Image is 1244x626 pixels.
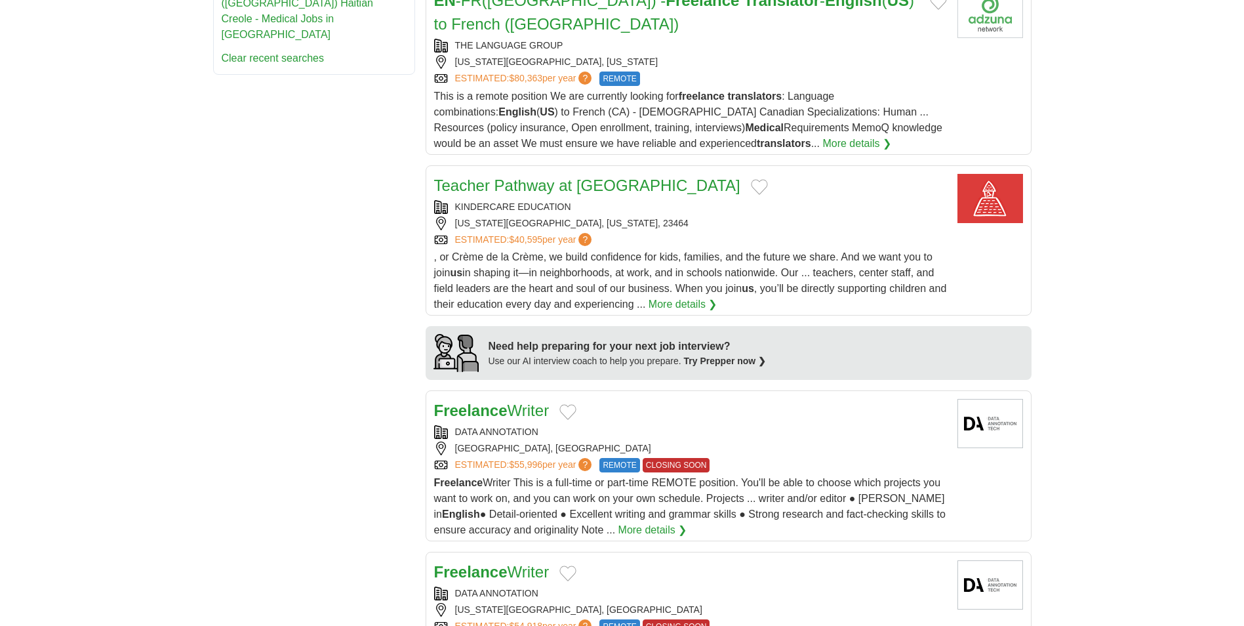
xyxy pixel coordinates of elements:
span: ? [578,72,592,85]
a: ESTIMATED:$80,363per year? [455,72,595,86]
strong: US [540,106,554,117]
strong: freelance [679,91,725,102]
button: Add to favorite jobs [559,566,576,581]
span: ? [578,233,592,246]
a: FreelanceWriter [434,563,550,581]
strong: Freelance [434,563,508,581]
a: KINDERCARE EDUCATION [455,201,571,212]
div: THE LANGUAGE GROUP [434,39,947,52]
a: FreelanceWriter [434,402,550,419]
img: Company logo [957,399,1023,448]
span: This is a remote position We are currently looking for : Language combinations: ( ) to French (CA... [434,91,942,149]
div: DATA ANNOTATION [434,425,947,439]
strong: English [442,509,480,520]
a: ESTIMATED:$40,595per year? [455,233,595,247]
span: CLOSING SOON [643,458,710,472]
img: KinderCare Education logo [957,174,1023,223]
a: ESTIMATED:$55,996per year? [455,458,595,472]
a: More details ❯ [649,297,717,312]
span: , or Crème de la Crème, we build confidence for kids, families, and the future we share. And we w... [434,251,947,310]
span: REMOTE [599,72,639,86]
a: Clear recent searches [222,52,325,64]
div: [GEOGRAPHIC_DATA], [GEOGRAPHIC_DATA] [434,442,947,455]
strong: Freelance [434,402,508,419]
a: Teacher Pathway at [GEOGRAPHIC_DATA] [434,177,740,194]
span: $80,363 [509,73,542,83]
div: DATA ANNOTATION [434,587,947,600]
span: $55,996 [509,459,542,470]
div: [US_STATE][GEOGRAPHIC_DATA], [US_STATE] [434,55,947,69]
div: Need help preparing for your next job interview? [489,339,767,354]
span: ? [578,458,592,471]
a: Try Prepper now ❯ [684,356,767,366]
img: Company logo [957,560,1023,610]
a: More details ❯ [618,522,687,538]
strong: us [450,267,462,278]
div: [US_STATE][GEOGRAPHIC_DATA], [US_STATE], 23464 [434,217,947,230]
strong: Medical [745,122,784,133]
button: Add to favorite jobs [751,179,768,195]
strong: Freelance [434,477,483,488]
div: [US_STATE][GEOGRAPHIC_DATA], [GEOGRAPHIC_DATA] [434,603,947,617]
span: Writer This is a full-time or part-time REMOTE position. You'll be able to choose which projects ... [434,477,946,535]
a: More details ❯ [822,136,891,152]
strong: translators [727,91,782,102]
span: $40,595 [509,234,542,245]
strong: translators [757,138,811,149]
div: Use our AI interview coach to help you prepare. [489,354,767,368]
button: Add to favorite jobs [559,404,576,420]
strong: us [742,283,754,294]
strong: English [498,106,536,117]
span: REMOTE [599,458,639,472]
